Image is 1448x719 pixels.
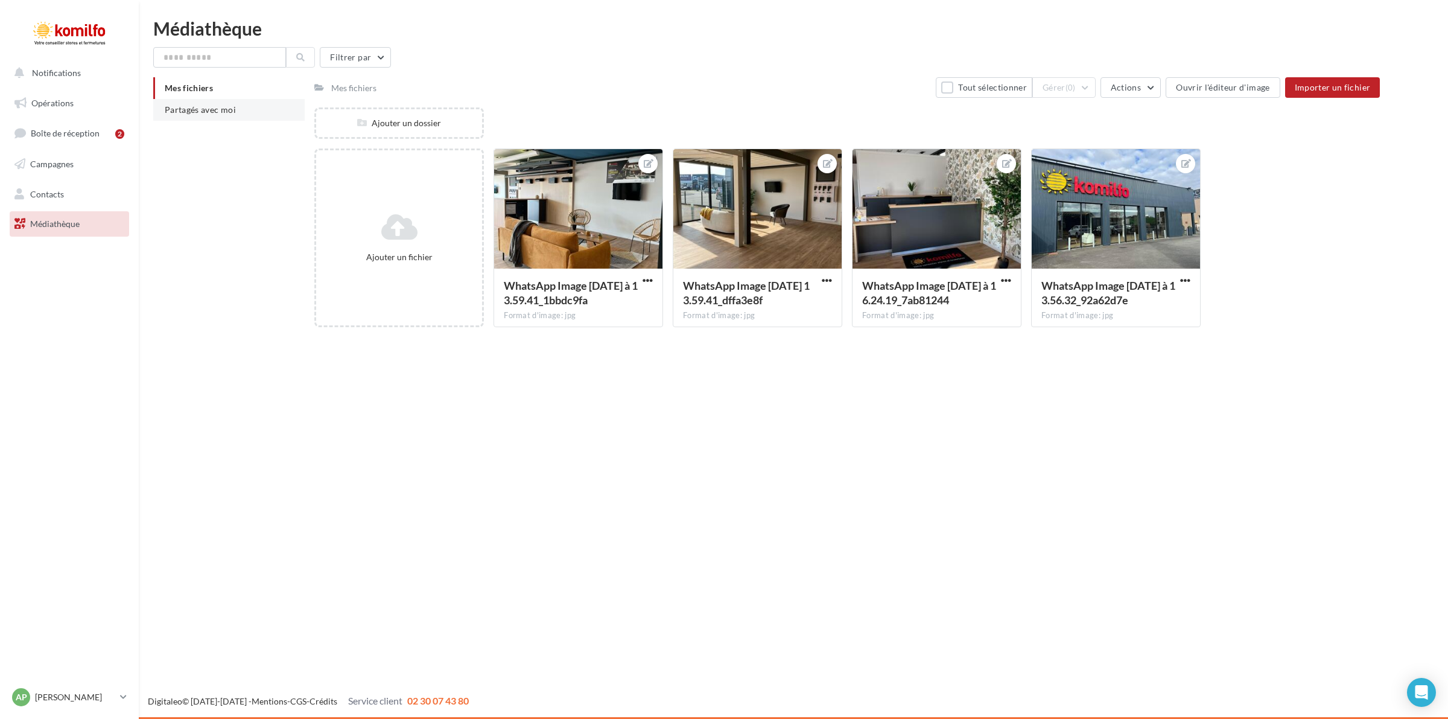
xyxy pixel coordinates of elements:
div: 2 [115,129,124,139]
a: Médiathèque [7,211,132,237]
a: Campagnes [7,152,132,177]
a: Mentions [252,696,287,706]
span: Service client [348,695,402,706]
span: WhatsApp Image 2025-03-19 à 16.24.19_7ab81244 [862,279,996,307]
p: [PERSON_NAME] [35,691,115,703]
span: AP [16,691,27,703]
button: Actions [1100,77,1161,98]
span: Médiathèque [30,219,80,229]
span: Contacts [30,188,64,199]
button: Ouvrir l'éditeur d'image [1166,77,1280,98]
button: Tout sélectionner [936,77,1032,98]
button: Notifications [7,60,127,86]
span: Boîte de réception [31,128,100,138]
span: (0) [1065,83,1076,92]
span: Notifications [32,68,81,78]
div: Mes fichiers [331,82,376,94]
span: © [DATE]-[DATE] - - - [148,696,469,706]
span: Campagnes [30,159,74,169]
div: Ajouter un fichier [321,251,477,263]
span: 02 30 07 43 80 [407,695,469,706]
a: Contacts [7,182,132,207]
div: Médiathèque [153,19,1434,37]
button: Filtrer par [320,47,391,68]
span: WhatsApp Image 2025-03-04 à 13.59.41_1bbdc9fa [504,279,638,307]
a: Boîte de réception2 [7,120,132,146]
span: Partagés avec moi [165,104,236,115]
div: Open Intercom Messenger [1407,678,1436,707]
span: WhatsApp Image 2025-03-04 à 13.56.32_92a62d7e [1041,279,1175,307]
div: Format d'image: jpg [1041,310,1190,321]
span: Mes fichiers [165,83,213,93]
a: AP [PERSON_NAME] [10,686,129,709]
div: Ajouter un dossier [316,117,482,129]
a: Opérations [7,91,132,116]
span: Actions [1111,82,1141,92]
span: WhatsApp Image 2025-03-04 à 13.59.41_dffa3e8f [683,279,810,307]
button: Importer un fichier [1285,77,1380,98]
div: Format d'image: jpg [683,310,832,321]
button: Gérer(0) [1032,77,1096,98]
a: Digitaleo [148,696,182,706]
div: Format d'image: jpg [862,310,1011,321]
div: Format d'image: jpg [504,310,653,321]
a: CGS [290,696,306,706]
span: Opérations [31,98,74,108]
span: Importer un fichier [1295,82,1371,92]
a: Crédits [310,696,337,706]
